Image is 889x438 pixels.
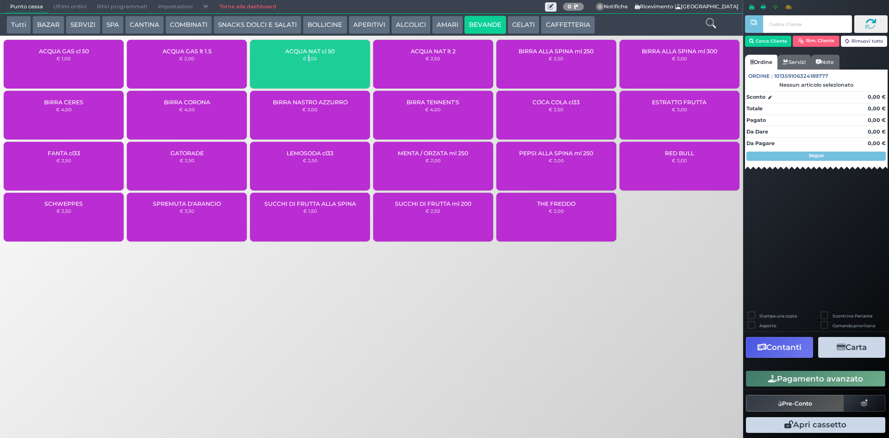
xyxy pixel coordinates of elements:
[746,140,775,146] strong: Da Pagare
[746,105,763,112] strong: Totale
[507,16,539,34] button: GELATI
[48,150,80,157] span: FANTA cl33
[411,48,456,55] span: ACQUA NAT lt 2
[519,48,594,55] span: BIRRA ALLA SPINA ml 250
[44,200,83,207] span: SCHWEPPES
[759,313,797,319] label: Stampa una copia
[745,36,792,47] button: Cerca Cliente
[125,16,164,34] button: CANTINA
[841,36,888,47] button: Rimuovi tutto
[746,337,813,358] button: Contanti
[398,150,468,157] span: MENTA / ORZATA ml 250
[102,16,124,34] button: SPA
[868,128,886,135] strong: 0,00 €
[596,3,604,11] span: 0
[672,56,687,61] small: € 3,00
[285,48,335,55] span: ACQUA NAT cl 50
[395,200,471,207] span: SUCCHI DI FRUTTA ml 200
[748,72,773,80] span: Ordine :
[179,107,195,112] small: € 4,00
[745,82,888,88] div: Nessun articolo selezionato
[868,105,886,112] strong: 0,00 €
[665,150,694,157] span: RED BULL
[774,72,828,80] span: 101359106324189777
[868,94,886,100] strong: 0,00 €
[464,16,506,34] button: BEVANDE
[48,0,92,13] span: Ultimi ordini
[541,16,595,34] button: CAFFETTERIA
[746,117,766,123] strong: Pagato
[273,99,348,106] span: BIRRA NASTRO AZZURRO
[672,107,687,112] small: € 3,00
[180,208,194,214] small: € 3,50
[833,323,875,329] label: Comanda prioritaria
[56,107,72,112] small: € 4,00
[642,48,717,55] span: BIRRA ALLA SPINA ml 300
[537,200,576,207] span: THE FREDDO
[214,0,281,13] a: Torna alla dashboard
[391,16,431,34] button: ALCOLICI
[44,99,83,106] span: BIRRA CERES
[153,0,198,13] span: Impostazioni
[164,99,210,106] span: BIRRA CORONA
[264,200,356,207] span: SUCCHI DI FRUTTA ALLA SPINA
[763,15,851,33] input: Codice Cliente
[303,158,318,163] small: € 2,50
[868,140,886,146] strong: 0,00 €
[179,56,194,61] small: € 2,00
[56,56,71,61] small: € 1,00
[425,107,441,112] small: € 4,00
[868,117,886,123] strong: 0,00 €
[746,395,844,412] button: Pre-Conto
[213,16,301,34] button: SNACKS DOLCI E SALATI
[303,208,317,214] small: € 1,50
[170,150,204,157] span: GATORADE
[809,152,824,159] strong: Segue
[549,56,563,61] small: € 2,50
[92,0,152,13] span: Ritiri programmati
[532,99,580,106] span: COCA COLA cl33
[652,99,707,106] span: ESTRATTO FRUTTA
[407,99,459,106] span: BIRRA TENNENT'S
[39,48,89,55] span: ACQUA GAS cl 50
[287,150,333,157] span: LEMOSODA cl33
[56,208,71,214] small: € 2,50
[426,208,440,214] small: € 2,50
[549,208,564,214] small: € 2,00
[153,200,221,207] span: SPREMUTA D'ARANCIO
[811,55,839,70] a: Note
[303,56,317,61] small: € 1,00
[549,158,564,163] small: € 2,00
[777,55,811,70] a: Servizi
[833,313,872,319] label: Scontrino Parlante
[426,56,440,61] small: € 2,50
[746,128,768,135] strong: Da Dare
[303,16,347,34] button: BOLLICINE
[180,158,194,163] small: € 2,50
[818,337,885,358] button: Carta
[549,107,563,112] small: € 2,50
[163,48,212,55] span: ACQUA GAS lt 1.5
[32,16,64,34] button: BAZAR
[302,107,318,112] small: € 3,00
[432,16,463,34] button: AMARI
[672,158,687,163] small: € 3,00
[759,323,776,329] label: Asporto
[745,55,777,70] a: Ordine
[568,3,571,10] b: 0
[6,16,31,34] button: Tutti
[5,0,48,13] span: Punto cassa
[66,16,100,34] button: SERVIZI
[426,158,441,163] small: € 2,00
[349,16,390,34] button: APERITIVI
[56,158,71,163] small: € 2,50
[793,36,839,47] button: Rim. Cliente
[519,150,593,157] span: PEPSI ALLA SPINA ml 250
[165,16,212,34] button: COMBINATI
[746,417,885,433] button: Apri cassetto
[746,93,765,101] strong: Sconto
[746,371,885,387] button: Pagamento avanzato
